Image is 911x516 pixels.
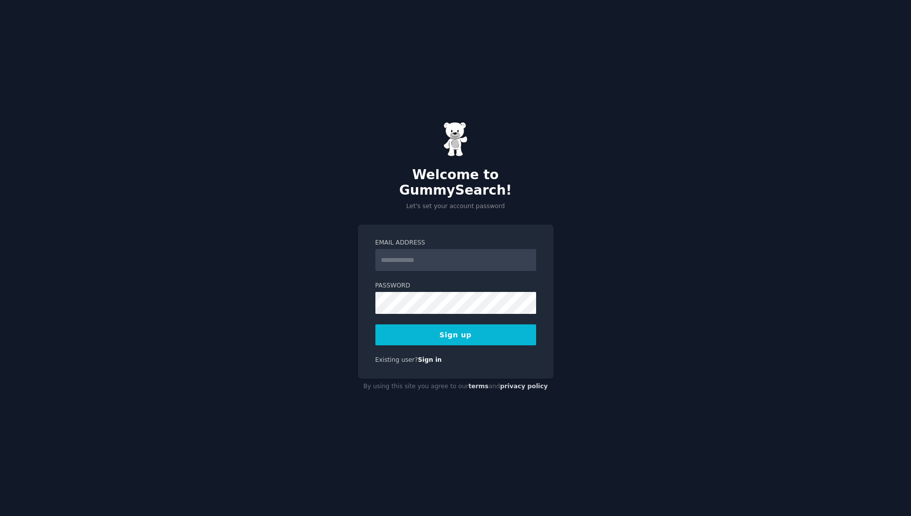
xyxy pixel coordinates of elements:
p: Let's set your account password [358,202,554,211]
a: privacy policy [500,383,548,390]
h2: Welcome to GummySearch! [358,167,554,199]
span: Existing user? [375,356,418,363]
img: Gummy Bear [443,122,468,157]
label: Password [375,281,536,290]
div: By using this site you agree to our and [358,379,554,395]
label: Email Address [375,239,536,248]
button: Sign up [375,324,536,345]
a: Sign in [418,356,442,363]
a: terms [468,383,488,390]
